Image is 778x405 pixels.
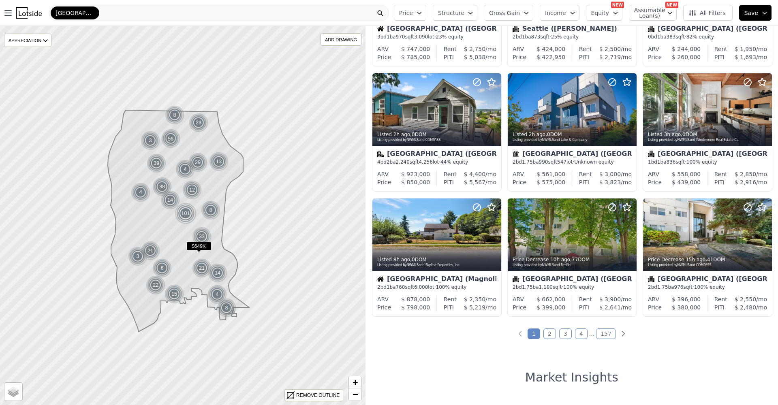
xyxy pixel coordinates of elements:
[152,258,172,278] div: 6
[464,304,485,311] span: $ 5,219
[672,179,701,185] span: $ 439,000
[579,295,592,303] div: Rent
[56,9,94,17] span: [GEOGRAPHIC_DATA]
[513,263,633,268] div: Listing provided by NWMLS and Redfin
[377,263,497,268] div: Listing provided by NWMLS and Skyline Properties, Inc.
[648,170,659,178] div: ARV
[444,53,454,61] div: PITI
[377,26,384,32] img: House
[513,138,633,143] div: Listing provided by NWMLS and Lake & Company
[664,132,681,137] time: 2025-08-14 13:49
[377,170,389,178] div: ARV
[141,131,160,150] div: 3
[4,383,22,401] a: Layers
[592,45,632,53] div: /mo
[209,152,229,171] img: g1.png
[714,45,727,53] div: Rent
[648,276,767,284] div: [GEOGRAPHIC_DATA] ([GEOGRAPHIC_DATA])
[186,242,211,250] span: $649K
[589,303,632,311] div: /mo
[648,151,654,157] img: Condominium
[189,113,209,132] img: g1.png
[201,200,221,220] img: g1.png
[513,53,526,61] div: Price
[735,296,756,303] span: $ 2,550
[454,178,496,186] div: /mo
[648,178,662,186] div: Price
[648,34,767,40] div: 0 bd 1 ba sqft · 82% equity
[464,171,485,177] span: $ 4,400
[619,330,627,338] a: Next page
[207,285,227,304] div: 4
[513,276,519,282] img: Condominium
[725,303,767,311] div: /mo
[596,328,616,339] a: Page 157
[165,284,184,304] div: 15
[550,257,570,262] time: 2025-08-14 06:56
[744,9,758,17] span: Save
[735,171,756,177] span: $ 2,850
[536,54,565,60] span: $ 422,950
[513,151,519,157] img: Townhouse
[629,5,677,21] button: Assumable Loan(s)
[513,284,632,290] div: 2 bd 1.75 ba sqft · 100% equity
[377,284,496,290] div: 2 bd 1 ba sqft lot · 100% equity
[414,34,428,40] span: 3,090
[735,54,756,60] span: $ 1,693
[648,263,768,268] div: Listing provided by NWMLS and COMPASS
[714,295,727,303] div: Rent
[586,5,622,21] button: Equity
[419,159,432,165] span: 4,256
[454,53,496,61] div: /mo
[444,178,454,186] div: PITI
[591,9,609,17] span: Equity
[579,53,589,61] div: PITI
[208,263,227,283] div: 14
[540,5,579,21] button: Income
[182,180,202,200] img: g1.png
[192,227,212,246] img: g1.png
[539,284,553,290] span: 1,180
[377,53,391,61] div: Price
[209,152,229,171] div: 13
[507,73,636,192] a: Listed 2h ago,0DOMListing provided byNWMLSand Lake & CompanyTownhouse[GEOGRAPHIC_DATA] ([GEOGRAPH...
[589,53,632,61] div: /mo
[146,275,165,295] div: 22
[377,303,391,311] div: Price
[160,190,180,210] img: g1.png
[349,376,361,388] a: Zoom in
[438,9,464,17] span: Structure
[377,151,496,159] div: [GEOGRAPHIC_DATA] ([GEOGRAPHIC_DATA])
[372,73,501,192] a: Listed 2h ago,0DOMListing provided byNWMLSand COMPASSMultifamily[GEOGRAPHIC_DATA] ([GEOGRAPHIC_DA...
[353,389,358,399] span: −
[396,34,405,40] span: 970
[128,247,148,266] img: g1.png
[396,284,405,290] span: 760
[160,128,182,149] img: g2.png
[665,2,678,8] div: NEW
[186,242,211,254] div: $649K
[539,159,548,165] span: 990
[536,296,565,303] span: $ 662,000
[543,328,556,339] a: Page 2
[672,54,701,60] span: $ 260,000
[401,54,430,60] span: $ 785,000
[714,178,725,186] div: PITI
[377,151,384,157] img: Multifamily
[353,377,358,387] span: +
[611,2,624,8] div: NEW
[131,183,150,202] div: 4
[401,179,430,185] span: $ 850,000
[525,370,618,385] h1: Market Insights
[175,160,195,179] div: 4
[201,200,220,220] div: 8
[296,392,340,399] div: REMOVE OUTLINE
[444,295,457,303] div: Rent
[513,159,632,165] div: 2 bd 1.75 ba sqft lot · Unknown equity
[513,303,526,311] div: Price
[531,34,541,40] span: 873
[464,296,485,303] span: $ 2,350
[165,105,184,125] div: 8
[643,73,772,192] a: Listed 3h ago,0DOMListing provided byNWMLSand Windermere Real Estate Co.Condominium[GEOGRAPHIC_DA...
[667,34,676,40] span: 383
